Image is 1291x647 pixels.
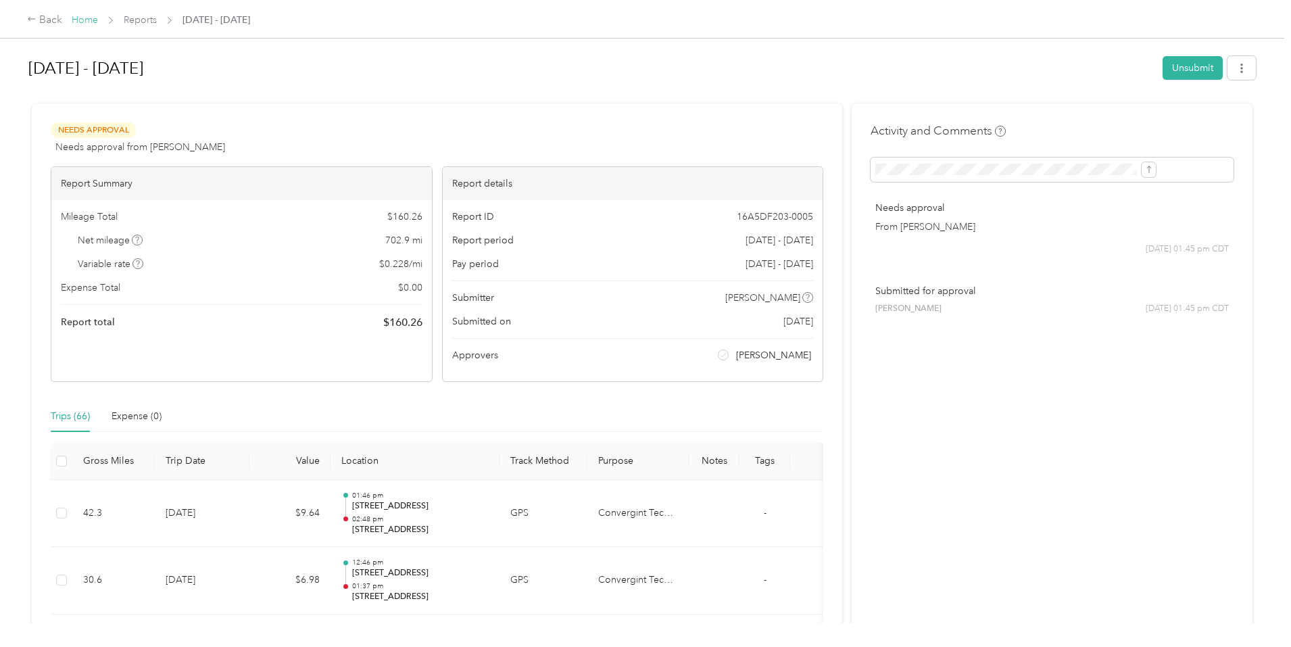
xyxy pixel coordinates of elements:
h1: Aug 1 - 31, 2025 [28,52,1153,85]
span: Needs approval from [PERSON_NAME] [55,140,225,154]
th: Tags [739,443,790,480]
p: From [PERSON_NAME] [875,220,1229,234]
button: Unsubmit [1163,56,1223,80]
p: 01:37 pm [352,581,489,591]
span: [DATE] - [DATE] [746,257,813,271]
span: [DATE] - [DATE] [182,13,250,27]
th: Notes [689,443,739,480]
a: Reports [124,14,157,26]
p: [STREET_ADDRESS] [352,591,489,603]
span: Submitted on [452,314,511,329]
div: Back [27,12,62,28]
td: 42.3 [72,480,155,548]
p: Needs approval [875,201,1229,215]
span: [DATE] [783,314,813,329]
span: [PERSON_NAME] [875,303,942,315]
span: $ 160.26 [387,210,422,224]
span: Net mileage [78,233,143,247]
span: Report period [452,233,514,247]
span: [PERSON_NAME] [725,291,800,305]
td: $6.98 [249,547,331,615]
iframe: Everlance-gr Chat Button Frame [1215,571,1291,647]
p: [STREET_ADDRESS] [352,524,489,536]
p: [STREET_ADDRESS] [352,500,489,512]
p: 12:46 pm [352,558,489,567]
span: Submitter [452,291,494,305]
div: Report Summary [51,167,432,200]
span: $ 0.00 [398,281,422,295]
p: Submitted for approval [875,284,1229,298]
span: - [764,507,766,519]
td: Convergint Technologies [587,480,689,548]
p: 02:48 pm [352,514,489,524]
div: Trips (66) [51,409,90,424]
th: Purpose [587,443,689,480]
td: GPS [500,480,587,548]
span: 16A5DF203-0005 [737,210,813,224]
span: [DATE] - [DATE] [746,233,813,247]
th: Value [249,443,331,480]
th: Track Method [500,443,587,480]
span: $ 160.26 [383,314,422,331]
span: Report total [61,315,115,329]
span: - [764,574,766,585]
p: [STREET_ADDRESS] [352,567,489,579]
span: Needs Approval [51,122,136,138]
span: Expense Total [61,281,120,295]
td: Convergint Technologies [587,547,689,615]
p: 01:46 pm [352,491,489,500]
h4: Activity and Comments [871,122,1006,139]
div: Report details [443,167,823,200]
span: Pay period [452,257,499,271]
th: Location [331,443,500,480]
span: Report ID [452,210,494,224]
div: Expense (0) [112,409,162,424]
td: [DATE] [155,480,249,548]
td: 30.6 [72,547,155,615]
span: Variable rate [78,257,144,271]
a: Home [72,14,98,26]
td: $9.64 [249,480,331,548]
span: [DATE] 01:45 pm CDT [1146,303,1229,315]
span: 702.9 mi [385,233,422,247]
th: Gross Miles [72,443,155,480]
th: Trip Date [155,443,249,480]
td: GPS [500,547,587,615]
span: $ 0.228 / mi [379,257,422,271]
span: [PERSON_NAME] [736,348,811,362]
span: Approvers [452,348,498,362]
td: [DATE] [155,547,249,615]
span: Mileage Total [61,210,118,224]
span: [DATE] 01:45 pm CDT [1146,243,1229,256]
